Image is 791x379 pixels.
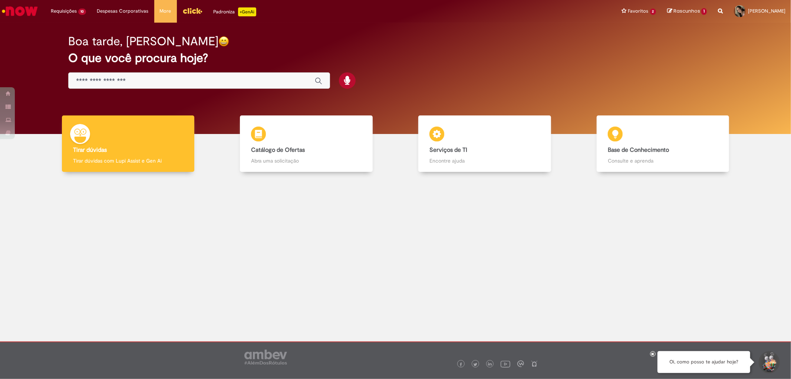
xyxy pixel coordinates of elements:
a: Catálogo de Ofertas Abra uma solicitação [217,115,396,172]
span: 1 [701,8,707,15]
img: logo_footer_youtube.png [501,359,510,369]
p: Tirar dúvidas com Lupi Assist e Gen Ai [73,157,183,164]
h2: O que você procura hoje? [68,52,722,65]
img: click_logo_yellow_360x200.png [182,5,202,16]
a: Serviços de TI Encontre ajuda [396,115,574,172]
span: Rascunhos [673,7,700,14]
img: logo_footer_workplace.png [517,360,524,367]
a: Base de Conhecimento Consulte e aprenda [574,115,752,172]
img: logo_footer_twitter.png [474,363,477,366]
h2: Boa tarde, [PERSON_NAME] [68,35,218,48]
a: Rascunhos [667,8,707,15]
img: logo_footer_facebook.png [459,363,463,366]
span: 2 [650,9,656,15]
img: logo_footer_ambev_rotulo_gray.png [244,350,287,365]
button: Iniciar Conversa de Suporte [758,351,780,373]
img: logo_footer_linkedin.png [488,362,492,367]
p: Consulte e aprenda [608,157,718,164]
b: Serviços de TI [429,146,467,154]
span: Favoritos [628,7,649,15]
div: Padroniza [214,7,256,16]
span: [PERSON_NAME] [748,8,785,14]
p: Abra uma solicitação [251,157,361,164]
b: Base de Conhecimento [608,146,669,154]
b: Tirar dúvidas [73,146,107,154]
img: happy-face.png [218,36,229,47]
div: Oi, como posso te ajudar hoje? [657,351,750,373]
a: Tirar dúvidas Tirar dúvidas com Lupi Assist e Gen Ai [39,115,217,172]
p: Encontre ajuda [429,157,540,164]
img: logo_footer_naosei.png [531,360,538,367]
img: ServiceNow [1,4,39,19]
p: +GenAi [238,7,256,16]
span: 10 [78,9,86,15]
span: Despesas Corporativas [97,7,149,15]
b: Catálogo de Ofertas [251,146,305,154]
span: Requisições [51,7,77,15]
span: More [160,7,171,15]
